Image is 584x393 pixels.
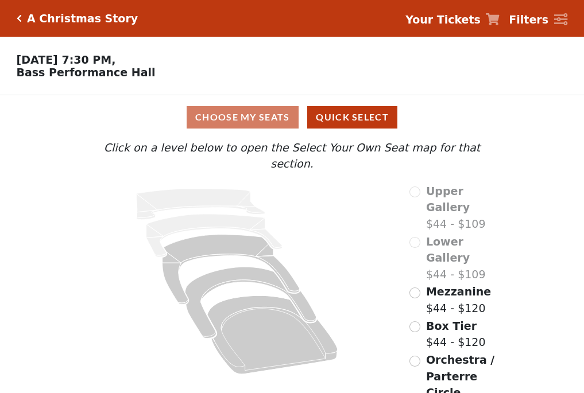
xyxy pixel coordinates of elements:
[509,13,548,26] strong: Filters
[146,214,283,257] path: Lower Gallery - Seats Available: 0
[509,11,567,28] a: Filters
[208,295,338,374] path: Orchestra / Parterre Circle - Seats Available: 208
[426,234,503,283] label: $44 - $109
[426,285,491,298] span: Mezzanine
[426,283,491,316] label: $44 - $120
[426,185,470,214] span: Upper Gallery
[137,189,265,220] path: Upper Gallery - Seats Available: 0
[426,235,470,264] span: Lower Gallery
[426,318,486,351] label: $44 - $120
[405,11,500,28] a: Your Tickets
[426,183,503,232] label: $44 - $109
[426,320,477,332] span: Box Tier
[405,13,481,26] strong: Your Tickets
[307,106,397,129] button: Quick Select
[27,12,138,25] h5: A Christmas Story
[81,139,502,172] p: Click on a level below to open the Select Your Own Seat map for that section.
[17,14,22,22] a: Click here to go back to filters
